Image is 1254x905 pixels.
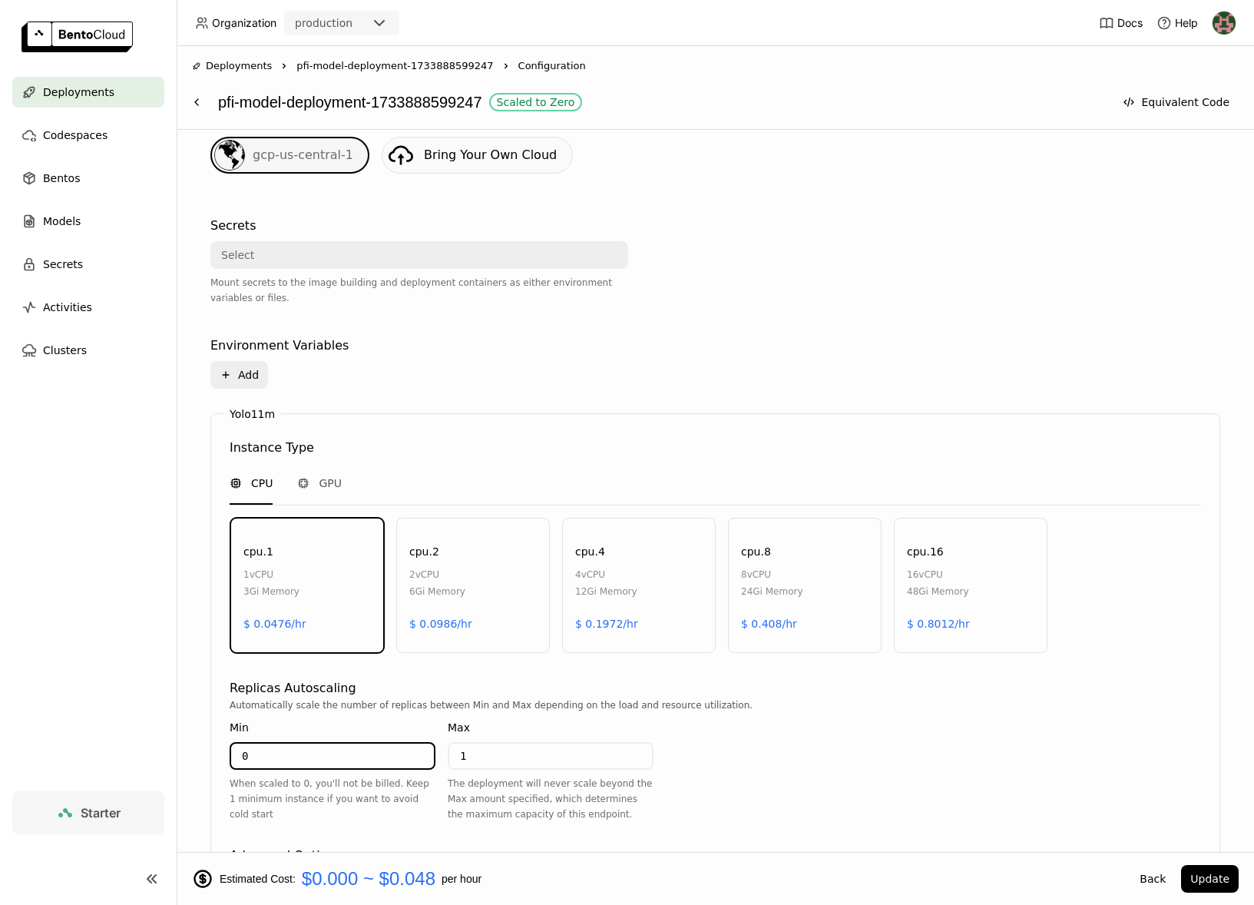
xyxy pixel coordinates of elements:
div: 1 vCPU [243,566,299,583]
div: cpu.16 [907,543,944,560]
div: 2 vCPU [409,566,465,583]
span: $0.000 ~ $0.048 [302,868,435,890]
div: Advanced Options [230,847,342,865]
div: Secrets [210,217,256,235]
button: Update [1181,865,1239,893]
span: CPU [251,476,273,491]
span: Codespaces [43,126,108,144]
span: Clusters [43,341,87,360]
a: Docs [1099,15,1143,31]
div: 24Gi Memory [741,583,803,600]
span: Deployments [206,58,272,74]
span: GPU [319,476,342,491]
a: Bentos [12,163,164,194]
svg: Down [345,849,360,864]
div: 48Gi Memory [907,583,969,600]
div: When scaled to 0, you'll not be billed. Keep 1 minimum instance if you want to avoid cold start [230,776,435,822]
a: Starter [12,791,164,834]
div: pfi-model-deployment-1733888599247 [218,88,1106,117]
div: Environment Variables [210,336,349,355]
div: Max [448,719,470,736]
div: cpu.8 [741,543,771,560]
a: Bring Your Own Cloud [382,137,573,174]
div: Advanced Options [230,847,1201,865]
button: Add [210,361,268,389]
span: Organization [212,16,276,30]
a: Clusters [12,335,164,366]
svg: Right [500,60,512,72]
nav: Breadcrumbs navigation [192,58,1239,74]
div: cpu.1 [243,543,273,560]
span: Help [1175,16,1198,30]
a: Secrets [12,249,164,280]
a: Activities [12,292,164,323]
div: 8 vCPU [741,566,803,583]
a: Models [12,206,164,237]
input: Selected production. [354,16,356,31]
button: Back [1130,865,1175,893]
div: $ 0.1972/hr [575,615,638,632]
div: 3Gi Memory [243,583,299,600]
span: pfi-model-deployment-1733888599247 [296,58,493,74]
div: cpu.2 [409,543,439,560]
svg: Plus [220,369,232,381]
div: 6Gi Memory [409,583,465,600]
div: Deployments [192,58,272,74]
div: $ 0.408/hr [741,615,797,632]
span: Starter [81,805,121,820]
div: 4 vCPU [575,566,637,583]
label: Yolo11m [230,408,275,420]
div: 16 vCPU [907,566,969,583]
div: $ 0.8012/hr [907,615,970,632]
div: 12Gi Memory [575,583,637,600]
span: gcp-us-central-1 [253,148,353,162]
div: Scaled to Zero [497,96,575,108]
div: production [295,15,352,31]
span: Deployments [43,83,114,101]
a: Deployments [12,77,164,108]
svg: Right [278,60,290,72]
div: Instance Type [230,439,314,457]
div: Replicas Autoscaling [230,679,356,698]
div: Mount secrets to the image building and deployment containers as either environment variables or ... [210,275,628,306]
div: Select [221,247,254,263]
div: cpu.11vCPU3Gi Memory$ 0.0476/hr [230,518,384,653]
img: logo [22,22,133,52]
img: Admin Prod [1213,12,1236,35]
div: cpu.44vCPU12Gi Memory$ 0.1972/hr [562,518,716,653]
span: Bentos [43,169,80,187]
div: The deployment will never scale beyond the Max amount specified, which determines the maximum cap... [448,776,653,822]
div: gcp-us-central-1 [210,137,369,174]
div: Automatically scale the number of replicas between Min and Max depending on the load and resource... [230,698,1201,713]
div: cpu.1616vCPU48Gi Memory$ 0.8012/hr [894,518,1047,653]
div: $ 0.0476/hr [243,615,306,632]
span: Models [43,212,81,230]
div: $ 0.0986/hr [409,615,472,632]
div: cpu.88vCPU24Gi Memory$ 0.408/hr [728,518,882,653]
a: Codespaces [12,120,164,151]
div: cpu.4 [575,543,605,560]
div: cpu.22vCPU6Gi Memory$ 0.0986/hr [396,518,550,653]
span: Configuration [518,58,586,74]
span: Bring Your Own Cloud [424,148,557,162]
span: Docs [1117,16,1143,30]
div: Min [230,719,249,736]
div: Estimated Cost: per hour [192,868,1124,890]
span: Activities [43,298,92,317]
div: Help [1156,15,1198,31]
button: Equivalent Code [1113,88,1239,116]
span: Secrets [43,255,83,273]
